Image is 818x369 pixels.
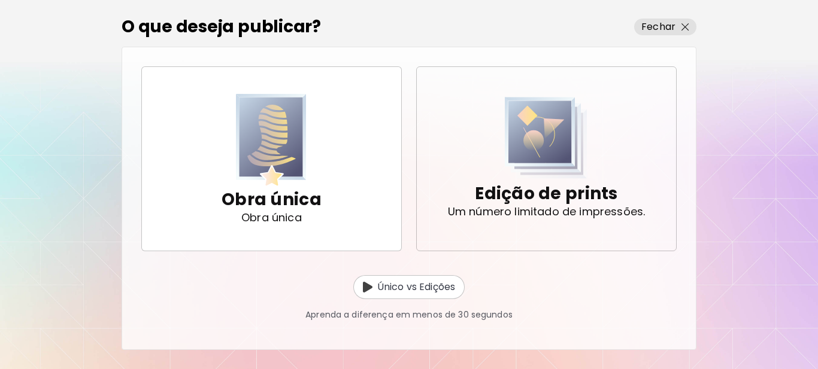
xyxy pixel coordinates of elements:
p: Edição de prints [475,182,617,206]
button: Unique vs EditionÚnico vs Edições [353,275,465,299]
p: Um número limitado de impressões. [448,206,646,218]
p: Aprenda a diferença em menos de 30 segundos [305,309,513,321]
img: Unique Artwork [236,94,307,188]
button: Unique ArtworkObra únicaObra única [141,66,402,251]
p: Obra única [241,212,302,224]
p: Único vs Edições [377,280,455,294]
img: Unique vs Edition [363,282,372,292]
p: Obra única [222,188,322,212]
button: Print EditionEdição de printsUm número limitado de impressões. [416,66,677,251]
img: Print Edition [505,97,587,179]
